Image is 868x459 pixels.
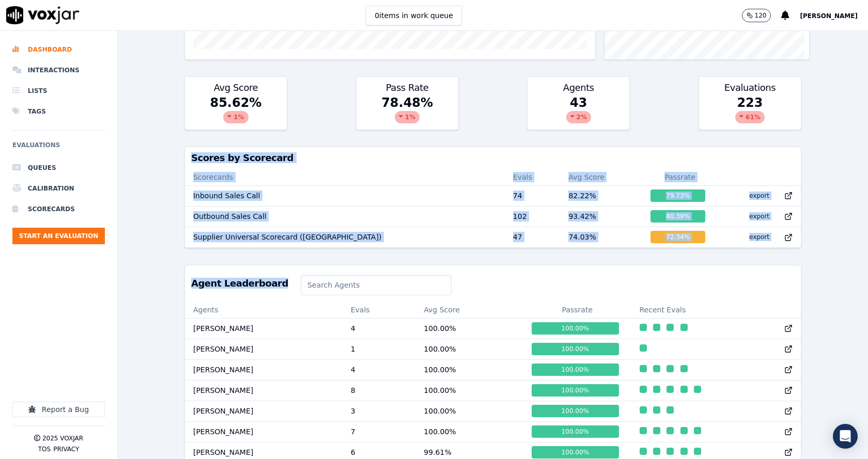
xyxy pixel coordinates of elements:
td: [PERSON_NAME] [185,380,343,401]
th: Scorecards [185,169,505,185]
h3: Pass Rate [363,83,452,92]
button: export [741,229,778,245]
td: 100.00 % [415,421,523,442]
a: Interactions [12,60,105,81]
td: [PERSON_NAME] [185,359,343,380]
a: Queues [12,157,105,178]
h6: Evaluations [12,139,105,157]
button: export [741,187,778,204]
td: 100.00 % [415,318,523,339]
div: 85.62 % [185,94,287,130]
td: 74.03 % [560,227,642,247]
td: 4 [343,318,416,339]
th: Recent Evals [631,302,801,318]
span: [PERSON_NAME] [800,12,858,20]
td: 100.00 % [415,359,523,380]
div: 100.00 % [532,405,618,417]
a: Calibration [12,178,105,199]
h3: Scores by Scorecard [191,153,795,163]
td: 8 [343,380,416,401]
th: Evals [343,302,416,318]
th: Agents [185,302,343,318]
td: 82.22 % [560,185,642,206]
td: 1 [343,339,416,359]
th: Passrate [642,169,718,185]
td: [PERSON_NAME] [185,401,343,421]
div: 100.00 % [532,384,618,397]
button: Privacy [53,445,79,453]
button: TOS [38,445,51,453]
div: 100.00 % [532,425,618,438]
td: Supplier Universal Scorecard ([GEOGRAPHIC_DATA]) [185,227,505,247]
td: Outbound Sales Call [185,206,505,227]
div: 80.39 % [650,210,705,223]
th: Passrate [523,302,631,318]
td: 4 [343,359,416,380]
button: [PERSON_NAME] [800,9,868,22]
td: [PERSON_NAME] [185,318,343,339]
td: 74 [505,185,561,206]
td: 3 [343,401,416,421]
button: export [741,208,778,225]
td: [PERSON_NAME] [185,339,343,359]
td: 93.42 % [560,206,642,227]
a: Dashboard [12,39,105,60]
th: Avg Score [415,302,523,318]
th: Evals [505,169,561,185]
button: 0items in work queue [366,6,462,25]
div: 223 [699,94,801,130]
p: 120 [755,11,767,20]
div: 100.00 % [532,343,618,355]
th: Avg Score [560,169,642,185]
td: [PERSON_NAME] [185,421,343,442]
a: Tags [12,101,105,122]
img: voxjar logo [6,6,80,24]
input: Search Agents [301,275,452,295]
button: 120 [742,9,782,22]
div: 1 % [395,111,420,123]
button: Start an Evaluation [12,228,105,244]
h3: Agents [534,83,623,92]
div: Open Intercom Messenger [833,424,858,449]
div: 2 % [566,111,591,123]
div: 43 [528,94,629,130]
td: 7 [343,421,416,442]
div: 78.48 % [357,94,458,130]
h3: Agent Leaderboard [191,279,288,288]
td: 100.00 % [415,401,523,421]
div: 100.00 % [532,363,618,376]
div: 1 % [223,111,248,123]
h3: Avg Score [191,83,281,92]
td: 100.00 % [415,339,523,359]
div: 100.00 % [532,446,618,458]
td: Inbound Sales Call [185,185,505,206]
div: 79.73 % [650,189,705,202]
div: 61 % [735,111,765,123]
td: 100.00 % [415,380,523,401]
button: 120 [742,9,771,22]
td: 47 [505,227,561,247]
div: 72.34 % [650,231,705,243]
a: Lists [12,81,105,101]
div: 100.00 % [532,322,618,335]
td: 102 [505,206,561,227]
button: Report a Bug [12,402,105,417]
a: Scorecards [12,199,105,219]
h3: Evaluations [705,83,795,92]
p: 2025 Voxjar [42,434,83,442]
